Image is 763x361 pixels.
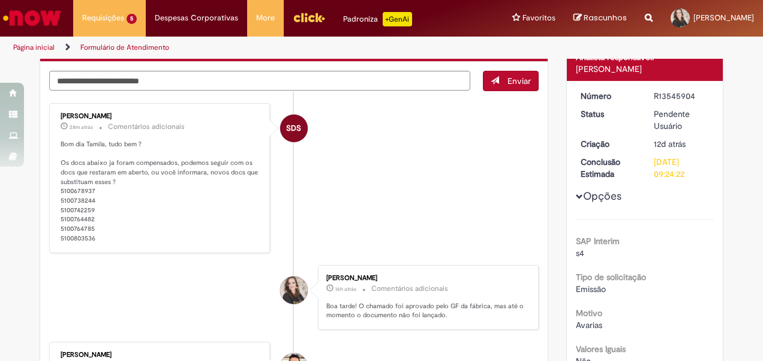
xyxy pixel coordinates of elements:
[383,12,412,26] p: +GenAi
[256,12,275,24] span: More
[572,108,645,120] dt: Status
[335,285,356,293] span: 16h atrás
[576,284,606,294] span: Emissão
[576,236,620,246] b: SAP Interim
[280,115,308,142] div: Sabrina Da Silva Oliveira
[576,63,714,75] div: [PERSON_NAME]
[654,139,686,149] time: 18/09/2025 09:19:49
[61,351,260,359] div: [PERSON_NAME]
[693,13,754,23] span: [PERSON_NAME]
[371,284,448,294] small: Comentários adicionais
[293,8,325,26] img: click_logo_yellow_360x200.png
[654,156,710,180] div: [DATE] 09:24:22
[108,122,185,132] small: Comentários adicionais
[335,285,356,293] time: 29/09/2025 15:35:05
[654,108,710,132] div: Pendente Usuário
[49,71,470,91] textarea: Digite sua mensagem aqui...
[572,90,645,102] dt: Número
[326,275,526,282] div: [PERSON_NAME]
[61,113,260,120] div: [PERSON_NAME]
[522,12,555,24] span: Favoritos
[127,14,137,24] span: 5
[572,156,645,180] dt: Conclusão Estimada
[572,138,645,150] dt: Criação
[280,276,308,304] div: Tamila Rodrigues Moura
[82,12,124,24] span: Requisições
[654,139,686,149] span: 12d atrás
[286,114,301,143] span: SDS
[576,248,584,258] span: s4
[654,138,710,150] div: 18/09/2025 09:19:49
[155,12,238,24] span: Despesas Corporativas
[576,320,602,330] span: Avarias
[576,344,626,354] b: Valores Iguais
[576,272,646,282] b: Tipo de solicitação
[584,12,627,23] span: Rascunhos
[654,90,710,102] div: R13545904
[1,6,63,30] img: ServiceNow
[573,13,627,24] a: Rascunhos
[13,43,55,52] a: Página inicial
[70,124,93,131] span: 28m atrás
[483,71,539,91] button: Enviar
[576,308,602,318] b: Motivo
[326,302,526,320] p: Boa tarde! O chamado foi aprovado pelo GF da fábrica, mas até o momento o documento não foi lançado.
[61,140,260,243] p: Bom dia Tamila, tudo bem ? Os docs abaixo ja foram compensados, podemos seguir com os docs que re...
[70,124,93,131] time: 30/09/2025 07:33:54
[507,76,531,86] span: Enviar
[9,37,500,59] ul: Trilhas de página
[343,12,412,26] div: Padroniza
[80,43,169,52] a: Formulário de Atendimento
